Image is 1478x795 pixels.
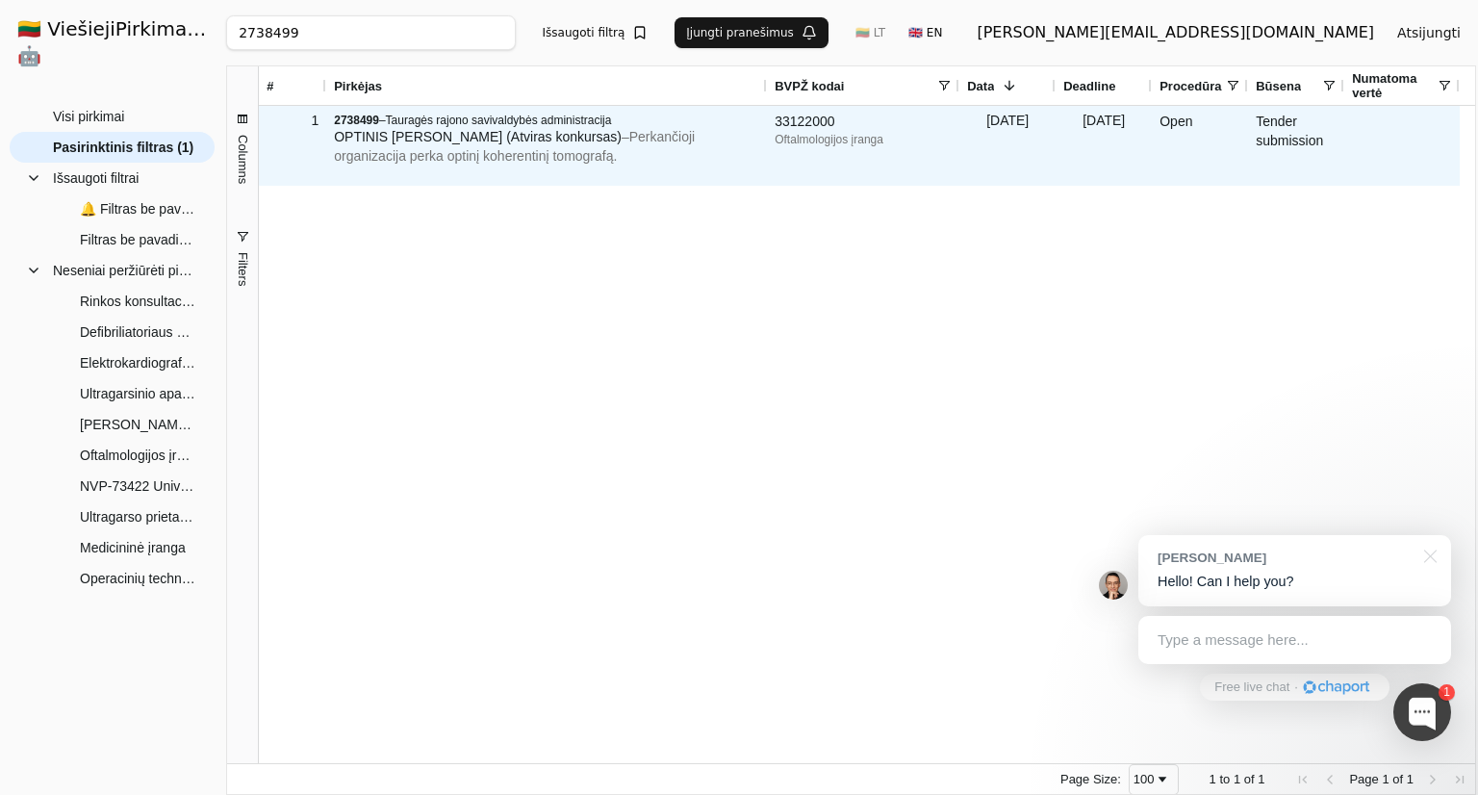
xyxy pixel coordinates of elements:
[1392,772,1403,786] span: of
[675,17,828,48] button: Įjungti pranešimus
[1352,71,1437,100] span: Numatoma vertė
[80,379,195,408] span: Ultragarsinio aparto daviklio pirkimas, supaprastintas pirkimas
[236,135,250,184] span: Columns
[267,107,319,135] div: 1
[80,533,186,562] span: Medicininė įranga
[1152,106,1248,186] div: Open
[80,225,195,254] span: Filtras be pavadinimo
[1158,572,1432,592] p: Hello! Can I help you?
[1248,106,1344,186] div: Tender submission
[1129,764,1179,795] div: Page Size
[334,113,759,128] div: –
[80,564,195,593] span: Operacinių techninė įranga
[1159,79,1221,93] span: Procedūra
[334,114,379,127] span: 2738499
[1056,106,1152,186] div: [DATE]
[1258,772,1264,786] span: 1
[236,252,250,286] span: Filters
[1244,772,1255,786] span: of
[80,502,195,531] span: Ultragarso prietaisas su širdies, abdominaliniams ir smulkių dalių tyrimams atlikti reikalingais,...
[1219,772,1230,786] span: to
[1063,79,1115,93] span: Deadline
[1295,772,1311,787] div: First Page
[80,287,195,316] span: Rinkos konsultacija dėl Fizioterapijos ir medicinos įrangos
[53,164,139,192] span: Išsaugoti filtrai
[334,79,382,93] span: Pirkėjas
[267,79,273,93] span: #
[1134,772,1155,786] div: 100
[959,106,1056,186] div: [DATE]
[334,129,695,164] span: – Perkančioji organizacija perka optinį koherentinį tomografą.
[1407,772,1414,786] span: 1
[80,318,195,346] span: Defibriliatoriaus pirkimas
[775,79,844,93] span: BVPŽ kodai
[192,17,222,40] strong: .AI
[334,129,622,144] span: OPTINIS [PERSON_NAME] (Atviras konkursas)
[1210,772,1216,786] span: 1
[226,15,515,50] input: Greita paieška...
[977,21,1374,44] div: [PERSON_NAME][EMAIL_ADDRESS][DOMAIN_NAME]
[775,132,952,147] div: Oftalmologijos įranga
[967,79,994,93] span: Data
[80,348,195,377] span: Elektrokardiografas (skelbiama apklausa)
[1382,15,1476,50] button: Atsijungti
[1294,679,1298,697] div: ·
[80,472,195,500] span: NVP-73422 Universalus echoskopas (Atviras tarptautinis pirkimas)
[1349,772,1378,786] span: Page
[80,194,195,223] span: 🔔 Filtras be pavadinimo
[897,17,954,48] button: 🇬🇧 EN
[1099,571,1128,600] img: Jonas
[1322,772,1338,787] div: Previous Page
[80,410,195,439] span: [PERSON_NAME] konsultacija dėl ultragarsinio aparato daviklio pirkimo
[80,441,195,470] span: Oftalmologijos įranga (Fakoemulsifikatorius, Retinografas, Tonometras)
[1158,549,1413,567] div: [PERSON_NAME]
[775,113,952,132] div: 33122000
[53,133,193,162] span: Pasirinktinis filtras (1)
[1060,772,1121,786] div: Page Size:
[1200,674,1389,701] a: Free live chat·
[1138,616,1451,664] div: Type a message here...
[53,102,124,131] span: Visi pirkimai
[1234,772,1240,786] span: 1
[386,114,612,127] span: Tauragės rajono savivaldybės administracija
[1425,772,1440,787] div: Next Page
[53,256,195,285] span: Neseniai peržiūrėti pirkimai
[1214,679,1289,697] span: Free live chat
[531,17,660,48] button: Išsaugoti filtrą
[1382,772,1389,786] span: 1
[1452,772,1467,787] div: Last Page
[1439,684,1455,701] div: 1
[1256,79,1301,93] span: Būsena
